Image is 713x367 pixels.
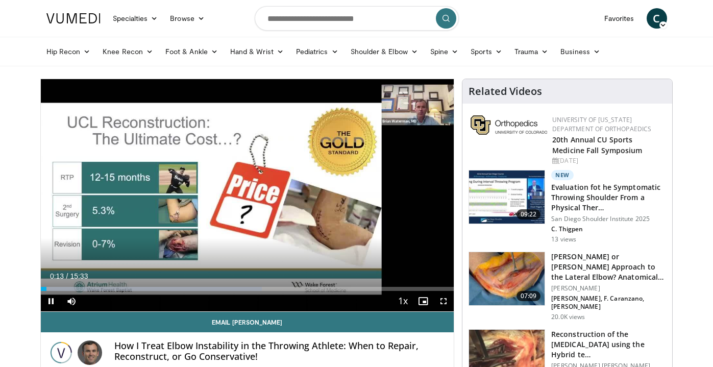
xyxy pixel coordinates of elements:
h4: How I Treat Elbow Instability in the Throwing Athlete: When to Repair, Reconstruct, or Go Conserv... [114,340,446,362]
img: Vumedi Week 2025 [49,340,73,365]
a: Email [PERSON_NAME] [41,312,454,332]
a: Shoulder & Elbow [345,41,424,62]
button: Pause [41,291,61,311]
video-js: Video Player [41,79,454,312]
a: University of [US_STATE] Department of Orthopaedics [552,115,651,133]
div: Progress Bar [41,287,454,291]
a: Trauma [508,41,555,62]
a: 09:22 New Evaluation fot he Symptomatic Throwing Shoulder From a Physical Ther… San Diego Shoulde... [469,170,666,243]
img: 52bd361f-5ad8-4d12-917c-a6aadf70de3f.150x105_q85_crop-smart_upscale.jpg [469,170,545,224]
input: Search topics, interventions [255,6,459,31]
a: Browse [164,8,211,29]
a: 07:09 [PERSON_NAME] or [PERSON_NAME] Approach to the Lateral Elbow? Anatomical Understan… [PERSON... [469,252,666,321]
a: Sports [464,41,508,62]
p: New [551,170,574,180]
p: [PERSON_NAME], F. Caranzano, [PERSON_NAME] [551,295,666,311]
button: Mute [61,291,82,311]
h3: Reconstruction of the [MEDICAL_DATA] using the Hybrid te… [551,329,666,360]
a: Specialties [107,8,164,29]
a: Spine [424,41,464,62]
p: [PERSON_NAME] [551,284,666,292]
div: [DATE] [552,156,664,165]
a: 20th Annual CU Sports Medicine Fall Symposium [552,135,642,155]
span: 07:09 [517,291,541,301]
span: 09:22 [517,209,541,219]
h3: [PERSON_NAME] or [PERSON_NAME] Approach to the Lateral Elbow? Anatomical Understan… [551,252,666,282]
a: Hand & Wrist [224,41,290,62]
p: C. Thigpen [551,225,666,233]
p: San Diego Shoulder Institute 2025 [551,215,666,223]
a: C [647,8,667,29]
a: Favorites [598,8,641,29]
h4: Related Videos [469,85,542,97]
img: 355603a8-37da-49b6-856f-e00d7e9307d3.png.150x105_q85_autocrop_double_scale_upscale_version-0.2.png [471,115,547,135]
a: Business [554,41,606,62]
button: Fullscreen [433,291,454,311]
img: d5fb476d-116e-4503-aa90-d2bb1c71af5c.150x105_q85_crop-smart_upscale.jpg [469,252,545,305]
span: 0:13 [50,272,64,280]
h3: Evaluation fot he Symptomatic Throwing Shoulder From a Physical Ther… [551,182,666,213]
a: Knee Recon [96,41,159,62]
span: / [66,272,68,280]
img: VuMedi Logo [46,13,101,23]
a: Pediatrics [290,41,345,62]
a: Hip Recon [40,41,97,62]
img: Avatar [78,340,102,365]
a: Foot & Ankle [159,41,224,62]
button: Playback Rate [392,291,413,311]
button: Enable picture-in-picture mode [413,291,433,311]
p: 20.0K views [551,313,585,321]
span: 15:33 [70,272,88,280]
p: 13 views [551,235,576,243]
